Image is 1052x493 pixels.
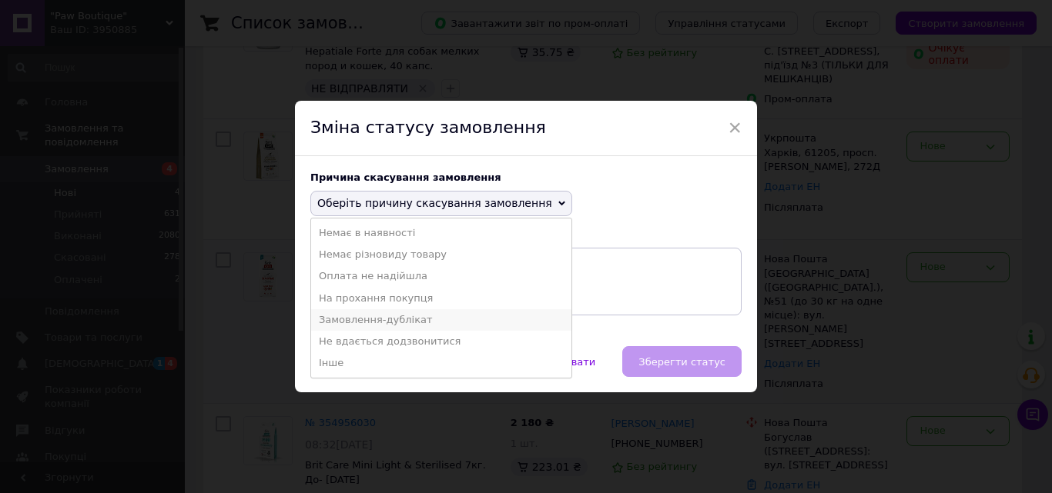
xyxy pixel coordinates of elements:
[311,352,571,374] li: Інше
[295,101,757,156] div: Зміна статусу замовлення
[310,172,742,183] div: Причина скасування замовлення
[317,197,552,209] span: Оберіть причину скасування замовлення
[311,222,571,244] li: Немає в наявності
[311,244,571,265] li: Немає різновиду товару
[311,288,571,309] li: На прохання покупця
[311,265,571,287] li: Оплата не надійшла
[311,331,571,352] li: Не вдається додзвонитися
[728,115,742,141] span: ×
[311,309,571,331] li: Замовлення-дублікат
